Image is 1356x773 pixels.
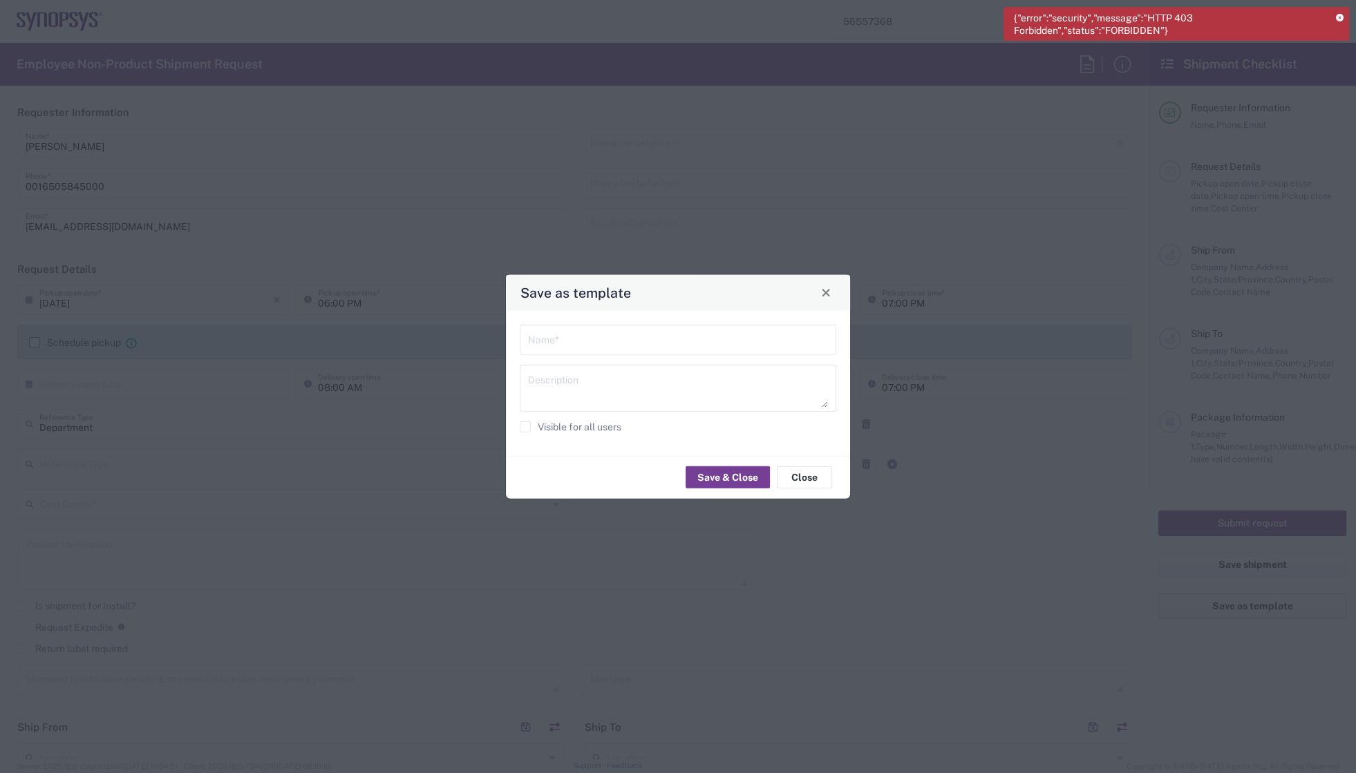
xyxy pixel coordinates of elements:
button: Save & Close [686,466,770,488]
label: Visible for all users [520,421,621,432]
button: Close [777,466,832,488]
h4: Save as template [520,283,631,303]
span: {"error":"security","message":"HTTP 403 Forbidden","status":"FORBIDDEN"} [1014,12,1326,37]
button: Close [816,283,836,302]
